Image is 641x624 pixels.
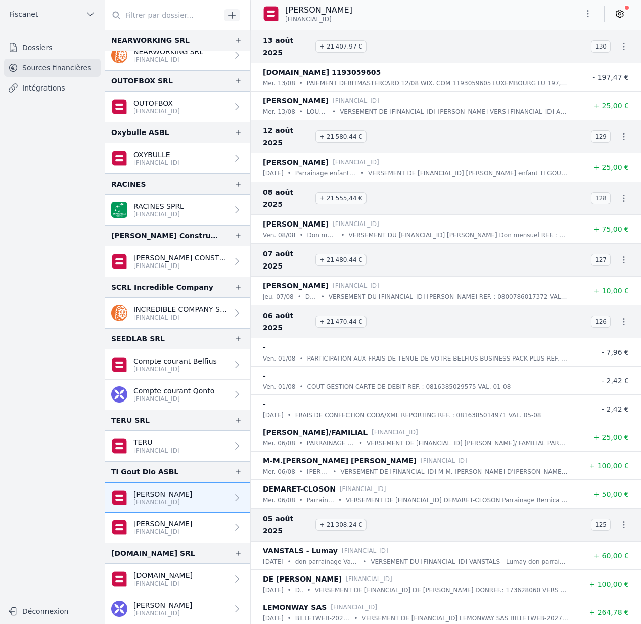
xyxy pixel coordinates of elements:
div: • [299,382,303,392]
span: 126 [591,316,611,328]
p: [FINANCIAL_ID] [133,580,193,588]
input: Filtrer par dossier... [105,6,220,24]
p: [FINANCIAL_ID] [340,484,386,494]
span: + 25,00 € [593,102,629,110]
p: COUT GESTION CARTE DE DEBIT REF. : 0816385029575 VAL. 01-08 [307,382,511,392]
p: - [263,398,266,410]
a: INCREDIBLE COMPANY SCRL [FINANCIAL_ID] [105,298,250,328]
p: Parrainage Bernica [307,495,334,505]
div: • [338,495,342,505]
p: VERSEMENT DU [FINANCIAL_ID] [PERSON_NAME] Don mensuel REF. : 0800787030175 VAL. 08-08 [348,230,568,240]
p: mer. 13/08 [263,107,295,117]
span: + 21 580,44 € [315,130,367,143]
p: [PERSON_NAME] [307,467,329,477]
p: [FINANCIAL_ID] [331,602,377,612]
span: + 75,00 € [593,225,629,233]
img: belfius-1.png [111,489,127,506]
a: TERU [FINANCIAL_ID] [105,431,250,461]
p: TERU [133,437,180,448]
p: [FINANCIAL_ID] [133,365,217,373]
a: [PERSON_NAME] CONSTRUCTION ET R [FINANCIAL_ID] [105,246,250,277]
p: Don [305,292,317,302]
p: - [263,341,266,353]
p: NEARWORKING SRL [133,47,203,57]
p: DON [295,585,303,595]
p: ven. 01/08 [263,353,295,364]
span: + 50,00 € [593,490,629,498]
a: Sources financières [4,59,101,77]
img: belfius.png [111,438,127,454]
span: 05 août 2025 [263,513,311,537]
p: [FINANCIAL_ID] [372,427,418,437]
p: [PERSON_NAME] [263,95,329,107]
p: [FINANCIAL_ID] [333,96,379,106]
div: • [298,292,301,302]
p: mer. 06/08 [263,438,295,449]
a: Compte courant Belfius [FINANCIAL_ID] [105,349,250,380]
span: + 21 407,97 € [315,40,367,53]
span: + 25,00 € [593,433,629,441]
p: LEMONWAY SAS [263,601,327,613]
div: • [341,230,344,240]
p: VANSTALS - Lumay [263,545,338,557]
a: [PERSON_NAME] [FINANCIAL_ID] [105,513,250,543]
p: mer. 13/08 [263,78,295,88]
span: 12 août 2025 [263,124,311,149]
p: [FINANCIAL_ID] [133,210,184,218]
div: • [360,168,364,179]
div: • [299,495,303,505]
div: • [307,585,311,595]
p: ven. 01/08 [263,382,295,392]
p: jeu. 07/08 [263,292,294,302]
div: OUTOFBOX SRL [111,75,173,87]
img: belfius.png [111,99,127,115]
div: RACINES [111,178,146,190]
a: [PERSON_NAME] [FINANCIAL_ID] [105,482,250,513]
p: M-M.[PERSON_NAME] [PERSON_NAME] [263,455,417,467]
p: Parrainage enfant TI GOUT DLO a [GEOGRAPHIC_DATA] [295,168,356,179]
p: [FINANCIAL_ID] [133,314,228,322]
span: + 21 470,44 € [315,316,367,328]
div: • [299,467,303,477]
p: ven. 08/08 [263,230,295,240]
p: RACINES SPRL [133,201,184,211]
p: VERSEMENT DU [FINANCIAL_ID] VANSTALS - Lumay don parrainage Vanstals [PERSON_NAME] REF. : 0800784... [371,557,568,567]
p: VERSEMENT DE [FINANCIAL_ID] [PERSON_NAME]/ FAMILIAL PARRAINAGE DARDINIAQUE [PERSON_NAME] REF. : 1... [367,438,568,449]
div: • [332,107,336,117]
span: + 60,00 € [593,552,629,560]
div: • [359,438,362,449]
span: 129 [591,130,611,143]
span: + 25,00 € [593,163,629,171]
span: + 10,00 € [593,287,629,295]
a: Dossiers [4,38,101,57]
div: • [299,78,303,88]
button: Déconnexion [4,603,101,619]
span: 13 août 2025 [263,34,311,59]
p: [FINANCIAL_ID] [133,498,192,506]
div: • [288,557,291,567]
p: [FINANCIAL_ID] [133,447,180,455]
span: 128 [591,192,611,204]
img: BNP_BE_BUSINESS_GEBABEBB.png [111,202,127,218]
span: [FINANCIAL_ID] [285,15,332,23]
span: + 100,00 € [589,462,629,470]
p: [PERSON_NAME] [263,218,329,230]
img: belfius.png [111,150,127,166]
p: [FINANCIAL_ID] [133,56,203,64]
p: [FINANCIAL_ID] [333,157,379,167]
p: [DATE] [263,613,284,623]
span: - 197,47 € [592,73,629,81]
img: belfius-1.png [111,519,127,536]
p: [PERSON_NAME] [133,519,192,529]
div: • [288,410,291,420]
span: + 100,00 € [589,580,629,588]
div: • [288,168,291,179]
p: OUTOFBOX [133,98,180,108]
p: - [263,370,266,382]
p: [PERSON_NAME] [133,489,192,499]
div: Oxybulle ASBL [111,126,169,139]
p: [FINANCIAL_ID] [133,395,214,403]
a: NEARWORKING SRL [FINANCIAL_ID] [105,40,250,70]
div: • [321,292,325,302]
p: Compte courant Belfius [133,356,217,366]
